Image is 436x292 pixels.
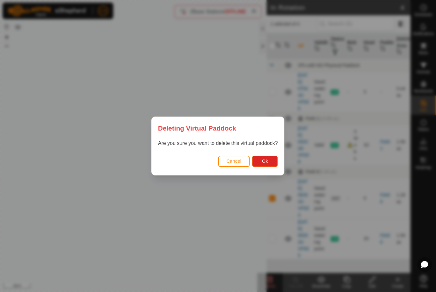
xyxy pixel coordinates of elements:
[227,159,242,164] span: Cancel
[252,156,278,167] button: Ok
[218,156,250,167] button: Cancel
[158,123,236,133] span: Deleting Virtual Paddock
[262,159,268,164] span: Ok
[158,139,278,147] p: Are you sure you want to delete this virtual paddock?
